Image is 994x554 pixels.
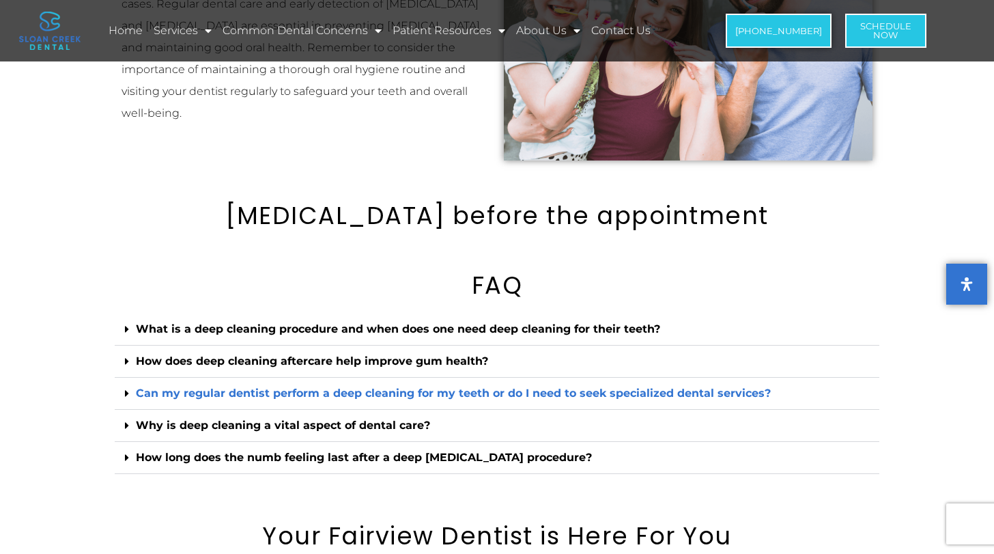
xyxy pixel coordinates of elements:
h2: Your Fairview Dentist is Here For You [115,522,879,551]
a: How long does the numb feeling last after a deep [MEDICAL_DATA] procedure? [136,451,592,464]
img: logo [19,12,81,50]
a: Common Dental Concerns [221,15,384,46]
a: Contact Us [589,15,653,46]
div: Why is deep cleaning a vital aspect of dental care? [115,410,879,442]
nav: Menu [106,15,683,46]
div: How long does the numb feeling last after a deep [MEDICAL_DATA] procedure? [115,442,879,474]
div: Can my regular dentist perform a deep cleaning for my teeth or do I need to seek specialized dent... [115,378,879,410]
a: Why is deep cleaning a vital aspect of dental care? [136,419,430,432]
button: Open Accessibility Panel [946,264,987,305]
a: Services [152,15,214,46]
a: Can my regular dentist perform a deep cleaning for my teeth or do I need to seek specialized dent... [136,387,771,400]
span: Schedule Now [860,22,911,40]
a: What is a deep cleaning procedure and when does one need deep cleaning for their teeth? [136,322,660,335]
h2: FAQ [115,271,879,300]
a: ScheduleNow [845,14,926,48]
a: Home [106,15,145,46]
h2: [MEDICAL_DATA] before the appointment [115,202,879,230]
span: [PHONE_NUMBER] [735,27,822,36]
div: How does deep cleaning aftercare help improve gum health? [115,346,879,378]
a: Patient Resources [390,15,507,46]
div: What is a deep cleaning procedure and when does one need deep cleaning for their teeth? [115,314,879,346]
a: About Us [514,15,582,46]
a: [PHONE_NUMBER] [726,14,832,48]
a: How does deep cleaning aftercare help improve gum health? [136,355,488,368]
